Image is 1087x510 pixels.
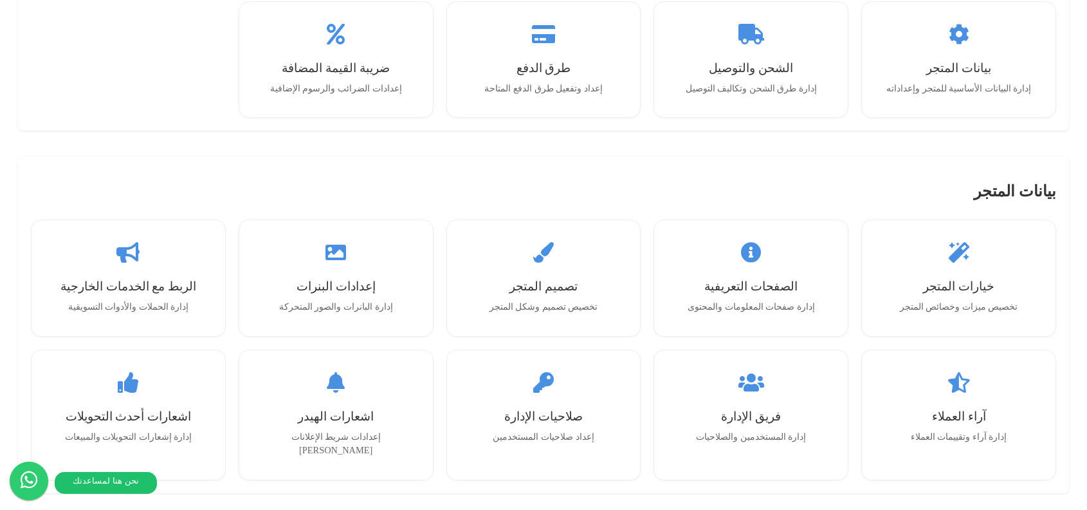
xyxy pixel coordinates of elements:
a: فريق الإدارةإدارة المستخدمين والصلاحيات [663,359,839,457]
p: إعدادات الضرائب والرسوم الإضافية [261,82,411,96]
a: ضريبة القيمة المضافةإعدادات الضرائب والرسوم الإضافية [248,11,424,109]
a: اشعارات الهيدرإعدادات شريط الإعلانات [PERSON_NAME] [248,359,424,471]
h3: خيارات المتجر [884,279,1034,294]
a: الصفحات التعريفيةإدارة صفحات المعلومات والمحتوى [663,229,839,327]
p: إدارة البيانات الأساسية للمتجر وإعداداته [884,82,1034,96]
h3: اشعارات أحدث التحويلات [53,409,203,424]
p: إعدادات شريط الإعلانات [PERSON_NAME] [261,430,411,458]
h3: اشعارات الهيدر [261,409,411,424]
p: إدارة البانرات والصور المتحركة [261,300,411,314]
a: صلاحيات الإدارةإعداد صلاحيات المستخدمين [456,359,632,457]
h3: الشحن والتوصيل [676,61,826,75]
h3: بيانات المتجر [884,61,1034,75]
h3: إعدادات البنرات [261,279,411,294]
a: إعدادات البنراتإدارة البانرات والصور المتحركة [248,229,424,327]
a: الشحن والتوصيلإدارة طرق الشحن وتكاليف التوصيل [663,11,839,109]
a: بيانات المتجرإدارة البيانات الأساسية للمتجر وإعداداته [871,11,1046,109]
h2: بيانات المتجر [31,182,1056,207]
p: إعداد وتفعيل طرق الدفع المتاحة [469,82,619,96]
p: إدارة المستخدمين والصلاحيات [676,430,826,444]
p: إعداد صلاحيات المستخدمين [469,430,619,444]
a: الربط مع الخدمات الخارجيةإدارة الحملات والأدوات التسويقية [41,229,216,327]
h3: الصفحات التعريفية [676,279,826,294]
a: اشعارات أحدث التحويلاتإدارة إشعارات التحويلات والمبيعات [41,359,216,457]
p: تخصيص تصميم وشكل المتجر [469,300,619,314]
h3: صلاحيات الإدارة [469,409,619,424]
p: إدارة آراء وتقييمات العملاء [884,430,1034,444]
h3: الربط مع الخدمات الخارجية [53,279,203,294]
h3: تصميم المتجر [469,279,619,294]
h3: آراء العملاء [884,409,1034,424]
a: تصميم المتجرتخصيص تصميم وشكل المتجر [456,229,632,327]
a: طرق الدفعإعداد وتفعيل طرق الدفع المتاحة [456,11,632,109]
a: خيارات المتجرتخصيص ميزات وخصائص المتجر [871,229,1046,327]
p: تخصيص ميزات وخصائص المتجر [884,300,1034,314]
h3: ضريبة القيمة المضافة [261,61,411,75]
p: إدارة الحملات والأدوات التسويقية [53,300,203,314]
a: آراء العملاءإدارة آراء وتقييمات العملاء [871,359,1046,457]
p: إدارة إشعارات التحويلات والمبيعات [53,430,203,444]
h3: طرق الدفع [469,61,619,75]
h3: فريق الإدارة [676,409,826,424]
p: إدارة صفحات المعلومات والمحتوى [676,300,826,314]
p: إدارة طرق الشحن وتكاليف التوصيل [676,82,826,96]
